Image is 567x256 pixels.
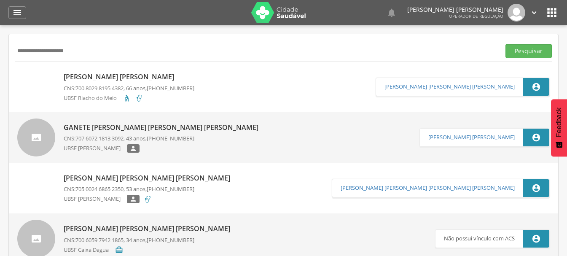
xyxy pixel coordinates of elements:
[529,4,539,22] a: 
[387,8,397,18] i: 
[551,99,567,156] button: Feedback - Mostrar pesquisa
[129,196,137,202] i: 
[64,185,234,193] p: CNS: , 53 anos,
[147,236,194,244] span: [PHONE_NUMBER]
[129,146,137,151] i: 
[505,44,552,58] button: Pesquisar
[64,173,234,183] p: [PERSON_NAME] [PERSON_NAME] [PERSON_NAME]
[64,246,115,254] p: UBSF Caixa Dagua
[529,8,539,17] i: 
[341,185,515,191] a: [PERSON_NAME] [PERSON_NAME] [PERSON_NAME] [PERSON_NAME]
[64,94,123,102] p: UBSF Riacho do Meio
[64,72,194,82] p: [PERSON_NAME] [PERSON_NAME]
[64,144,127,153] p: UBSF [PERSON_NAME]
[64,123,263,132] p: Ganete [PERSON_NAME] [PERSON_NAME] [PERSON_NAME]
[147,135,194,142] span: [PHONE_NUMBER]
[532,133,541,142] i: 
[147,84,194,92] span: [PHONE_NUMBER]
[532,234,541,243] i: 
[64,84,194,92] p: CNS: , 66 anos,
[17,169,332,207] a: [PERSON_NAME] [PERSON_NAME] [PERSON_NAME]CNS:705 0024 6865 2350, 53 anos,[PHONE_NUMBER]UBSF [PERS...
[449,13,503,19] span: Operador de regulação
[75,84,124,92] span: 700 8029 8195 4382
[75,236,124,244] span: 700 6059 7942 1865
[75,185,124,193] span: 705 0024 6865 2350
[407,7,503,13] p: [PERSON_NAME] [PERSON_NAME]
[532,82,541,92] i: 
[545,6,559,19] i: 
[64,236,234,244] p: CNS: , 34 anos,
[532,183,541,193] i: 
[115,246,123,254] i: 
[444,230,515,248] p: Não possui vínculo com ACS
[64,135,263,143] p: CNS: , 43 anos,
[428,134,515,141] a: [PERSON_NAME] [PERSON_NAME]
[147,185,194,193] span: [PHONE_NUMBER]
[384,84,515,90] a: [PERSON_NAME] [PERSON_NAME] [PERSON_NAME]
[387,4,397,22] a: 
[8,6,26,19] a: 
[75,135,124,142] span: 707 6072 1813 3092
[12,8,22,18] i: 
[17,68,376,106] a: [PERSON_NAME] [PERSON_NAME]CNS:700 8029 8195 4382, 66 anos,[PHONE_NUMBER]UBSF Riacho do Meio
[17,119,419,156] a: Ganete [PERSON_NAME] [PERSON_NAME] [PERSON_NAME]CNS:707 6072 1813 3092, 43 anos,[PHONE_NUMBER]UBS...
[64,195,127,204] p: UBSF [PERSON_NAME]
[555,108,563,137] span: Feedback
[64,224,234,234] p: [PERSON_NAME] [PERSON_NAME] [PERSON_NAME]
